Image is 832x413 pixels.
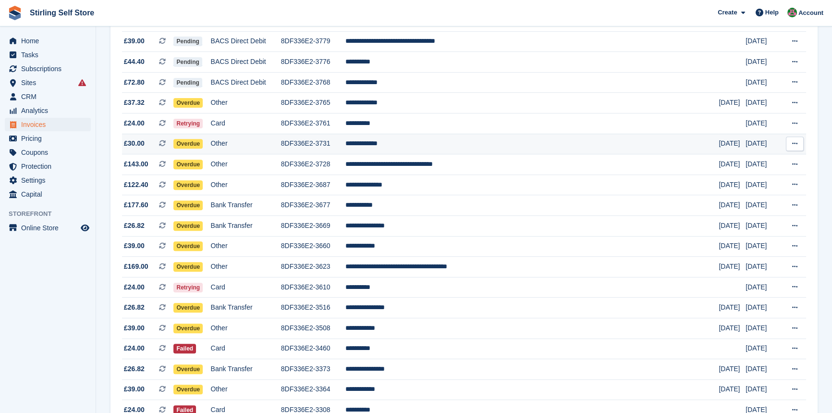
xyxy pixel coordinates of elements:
span: Pricing [21,132,79,145]
span: Failed [173,344,196,353]
td: Other [211,318,281,338]
td: [DATE] [746,72,781,93]
span: Account [798,8,823,18]
span: Pending [173,57,202,67]
span: Analytics [21,104,79,117]
td: BACS Direct Debit [211,52,281,73]
td: [DATE] [719,134,746,154]
span: Overdue [173,324,203,333]
span: £177.60 [124,200,148,210]
td: [DATE] [746,175,781,195]
span: Home [21,34,79,48]
td: 8DF336E2-3677 [281,195,345,216]
a: menu [5,188,91,201]
td: Bank Transfer [211,359,281,380]
span: Overdue [173,241,203,251]
td: Other [211,134,281,154]
td: 8DF336E2-3776 [281,52,345,73]
td: [DATE] [719,175,746,195]
a: Preview store [79,222,91,234]
span: Capital [21,188,79,201]
span: £39.00 [124,36,145,46]
td: [DATE] [746,379,781,400]
td: [DATE] [746,277,781,298]
td: 8DF336E2-3460 [281,338,345,359]
td: [DATE] [719,195,746,216]
span: Overdue [173,160,203,169]
td: 8DF336E2-3779 [281,31,345,52]
span: Settings [21,174,79,187]
span: Invoices [21,118,79,131]
td: Card [211,338,281,359]
img: Lucy [787,8,797,17]
td: 8DF336E2-3610 [281,277,345,298]
span: Protection [21,160,79,173]
span: Pending [173,37,202,46]
td: 8DF336E2-3508 [281,318,345,338]
td: [DATE] [719,379,746,400]
td: [DATE] [746,154,781,175]
td: [DATE] [746,318,781,338]
span: £24.00 [124,282,145,292]
span: Overdue [173,303,203,313]
td: [DATE] [746,113,781,134]
td: Other [211,236,281,257]
td: Other [211,154,281,175]
td: [DATE] [746,359,781,380]
td: Card [211,113,281,134]
a: Stirling Self Store [26,5,98,21]
span: Overdue [173,200,203,210]
td: 8DF336E2-3660 [281,236,345,257]
td: [DATE] [746,195,781,216]
td: 8DF336E2-3761 [281,113,345,134]
a: menu [5,132,91,145]
span: Sites [21,76,79,89]
td: Bank Transfer [211,195,281,216]
span: Retrying [173,119,203,128]
td: [DATE] [719,236,746,257]
span: Help [765,8,779,17]
span: Storefront [9,209,96,219]
span: Create [718,8,737,17]
td: Bank Transfer [211,215,281,236]
span: £39.00 [124,241,145,251]
td: [DATE] [746,236,781,257]
span: £39.00 [124,323,145,333]
i: Smart entry sync failures have occurred [78,79,86,87]
span: CRM [21,90,79,103]
td: [DATE] [746,52,781,73]
span: Coupons [21,146,79,159]
td: Bank Transfer [211,298,281,318]
td: [DATE] [719,359,746,380]
td: 8DF336E2-3516 [281,298,345,318]
span: Retrying [173,283,203,292]
td: 8DF336E2-3364 [281,379,345,400]
a: menu [5,104,91,117]
td: 8DF336E2-3623 [281,257,345,277]
td: [DATE] [746,215,781,236]
span: £44.40 [124,57,145,67]
span: Overdue [173,180,203,190]
td: 8DF336E2-3765 [281,93,345,113]
span: Overdue [173,221,203,231]
span: £72.80 [124,77,145,88]
td: BACS Direct Debit [211,31,281,52]
td: Other [211,257,281,277]
a: menu [5,90,91,103]
span: £24.00 [124,343,145,353]
span: £39.00 [124,384,145,394]
td: [DATE] [746,257,781,277]
a: menu [5,48,91,62]
td: [DATE] [719,257,746,277]
span: Overdue [173,139,203,149]
span: Overdue [173,385,203,394]
td: [DATE] [719,93,746,113]
span: Tasks [21,48,79,62]
td: 8DF336E2-3728 [281,154,345,175]
span: £169.00 [124,262,148,272]
span: Overdue [173,98,203,108]
td: 8DF336E2-3768 [281,72,345,93]
a: menu [5,34,91,48]
a: menu [5,76,91,89]
td: [DATE] [746,31,781,52]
